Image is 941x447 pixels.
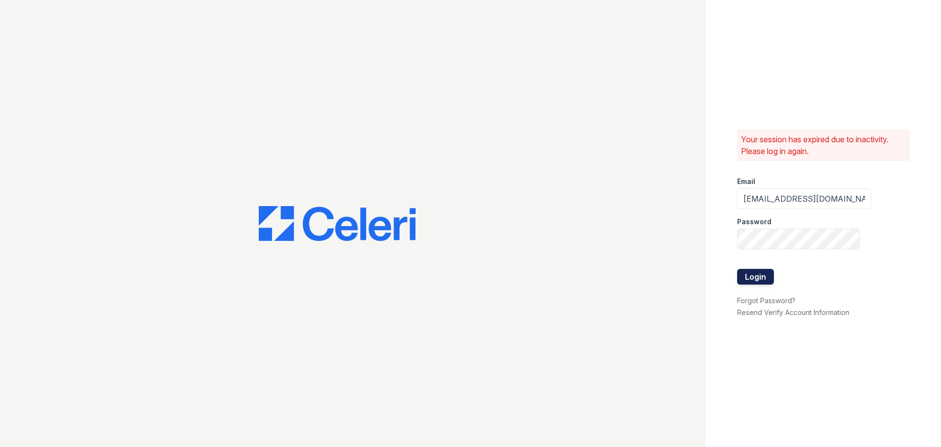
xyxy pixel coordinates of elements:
[737,296,795,305] a: Forgot Password?
[737,217,771,227] label: Password
[737,177,755,186] label: Email
[741,133,906,157] p: Your session has expired due to inactivity. Please log in again.
[737,308,849,316] a: Resend Verify Account Information
[259,206,416,241] img: CE_Logo_Blue-a8612792a0a2168367f1c8372b55b34899dd931a85d93a1a3d3e32e68fde9ad4.png
[737,269,774,285] button: Login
